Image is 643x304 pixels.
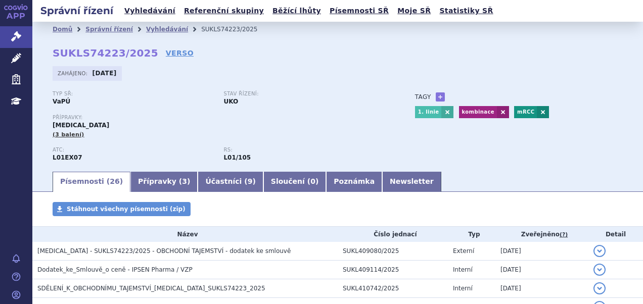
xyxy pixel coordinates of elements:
td: SUKL409080/2025 [338,242,448,261]
span: Dodatek_ke_Smlouvě_o ceně - IPSEN Pharma / VZP [37,266,193,273]
span: Externí [453,247,474,255]
strong: VaPÚ [53,98,70,105]
a: Moje SŘ [394,4,434,18]
span: 9 [248,177,253,185]
button: detail [593,245,606,257]
strong: [DATE] [93,70,117,77]
a: Domů [53,26,72,33]
th: Název [32,227,338,242]
a: kombinace [459,106,497,118]
th: Typ [448,227,495,242]
p: Typ SŘ: [53,91,213,97]
a: Písemnosti (26) [53,172,130,192]
a: Statistiky SŘ [436,4,496,18]
a: 1. linie [415,106,442,118]
a: Účastníci (9) [198,172,263,192]
a: Vyhledávání [146,26,188,33]
span: 3 [182,177,187,185]
abbr: (?) [560,231,568,238]
span: 0 [310,177,315,185]
a: Sloučení (0) [263,172,326,192]
a: Vyhledávání [121,4,178,18]
th: Zveřejněno [495,227,588,242]
span: CABOMETYX - SUKLS74223/2025 - OBCHODNÍ TAJEMSTVÍ - dodatek ke smlouvě [37,247,291,255]
strong: UKO [223,98,238,105]
a: Písemnosti SŘ [327,4,392,18]
th: Detail [588,227,643,242]
a: Newsletter [382,172,441,192]
span: Interní [453,285,473,292]
p: RS: [223,147,384,153]
a: Přípravky (3) [130,172,198,192]
span: Zahájeno: [58,69,89,77]
h2: Správní řízení [32,4,121,18]
a: Poznámka [326,172,382,192]
th: Číslo jednací [338,227,448,242]
button: detail [593,264,606,276]
a: Referenční skupiny [181,4,267,18]
td: SUKL410742/2025 [338,279,448,298]
span: (3 balení) [53,131,84,138]
span: [MEDICAL_DATA] [53,122,109,129]
span: Stáhnout všechny písemnosti (zip) [67,206,186,213]
a: Běžící lhůty [269,4,324,18]
a: VERSO [166,48,194,58]
p: Stav řízení: [223,91,384,97]
span: 26 [110,177,119,185]
strong: KABOZANTINIB [53,154,82,161]
td: [DATE] [495,279,588,298]
strong: Cabozantinib [223,154,251,161]
span: SDĚLENÍ_K_OBCHODNÍMU_TAJEMSTVÍ_CABOMETYX_SUKLS74223_2025 [37,285,265,292]
button: detail [593,282,606,294]
a: Správní řízení [85,26,133,33]
td: [DATE] [495,242,588,261]
td: [DATE] [495,261,588,279]
a: + [436,92,445,102]
a: mRCC [514,106,537,118]
strong: SUKLS74223/2025 [53,47,158,59]
td: SUKL409114/2025 [338,261,448,279]
p: ATC: [53,147,213,153]
h3: Tagy [415,91,431,103]
a: Stáhnout všechny písemnosti (zip) [53,202,191,216]
span: Interní [453,266,473,273]
li: SUKLS74223/2025 [201,22,270,37]
p: Přípravky: [53,115,395,121]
